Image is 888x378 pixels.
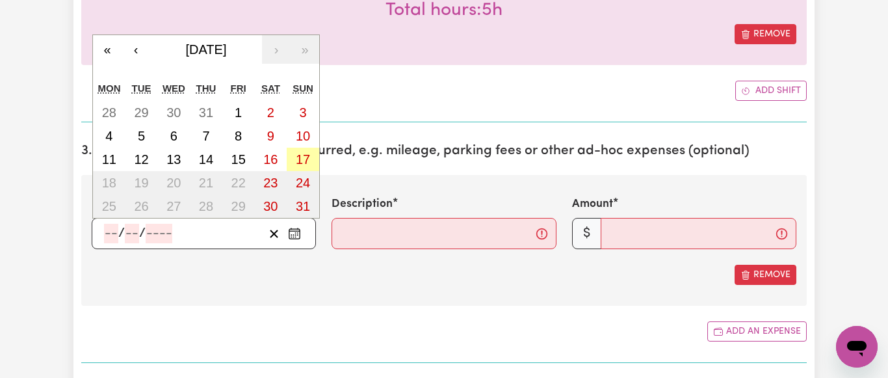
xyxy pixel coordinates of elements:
[231,199,246,213] abbr: August 29, 2025
[263,176,278,190] abbr: August 23, 2025
[93,35,122,64] button: «
[572,218,601,249] span: $
[125,224,139,243] input: --
[735,81,807,101] button: Add another shift
[190,171,222,195] button: August 21, 2025
[104,224,118,243] input: --
[267,129,274,143] abbr: August 9, 2025
[199,199,213,213] abbr: August 28, 2025
[267,105,274,120] abbr: August 2, 2025
[255,124,287,148] button: August 9, 2025
[190,124,222,148] button: August 7, 2025
[134,105,148,120] abbr: July 29, 2025
[157,124,190,148] button: August 6, 2025
[102,105,116,120] abbr: July 28, 2025
[255,148,287,171] button: August 16, 2025
[93,171,125,195] button: August 18, 2025
[222,148,255,171] button: August 15, 2025
[132,83,151,94] abbr: Tuesday
[146,224,172,243] input: ----
[262,35,291,64] button: ›
[222,101,255,124] button: August 1, 2025
[93,124,125,148] button: August 4, 2025
[264,224,284,243] button: Clear date
[296,129,310,143] abbr: August 10, 2025
[102,152,116,167] abbr: August 11, 2025
[157,195,190,218] button: August 27, 2025
[287,124,319,148] button: August 10, 2025
[93,195,125,218] button: August 25, 2025
[287,195,319,218] button: August 31, 2025
[118,226,125,241] span: /
[255,101,287,124] button: August 2, 2025
[255,195,287,218] button: August 30, 2025
[231,83,246,94] abbr: Friday
[572,196,613,213] label: Amount
[170,129,177,143] abbr: August 6, 2025
[125,171,158,195] button: August 19, 2025
[190,101,222,124] button: July 31, 2025
[102,199,116,213] abbr: August 25, 2025
[81,143,807,159] h2: 3. Include any additional expenses incurred, e.g. mileage, parking fees or other ad-hoc expenses ...
[166,176,181,190] abbr: August 20, 2025
[296,152,310,167] abbr: August 17, 2025
[291,35,319,64] button: »
[186,42,227,57] span: [DATE]
[735,24,796,44] button: Remove this shift
[707,321,807,342] button: Add another expense
[284,224,305,243] button: Enter the date of expense
[139,226,146,241] span: /
[150,35,262,64] button: [DATE]
[190,195,222,218] button: August 28, 2025
[263,199,278,213] abbr: August 30, 2025
[202,129,209,143] abbr: August 7, 2025
[261,83,280,94] abbr: Saturday
[263,152,278,167] abbr: August 16, 2025
[199,152,213,167] abbr: August 14, 2025
[222,171,255,195] button: August 22, 2025
[166,152,181,167] abbr: August 13, 2025
[125,148,158,171] button: August 12, 2025
[157,101,190,124] button: July 30, 2025
[293,83,313,94] abbr: Sunday
[196,83,216,94] abbr: Thursday
[735,265,796,285] button: Remove this expense
[125,195,158,218] button: August 26, 2025
[166,199,181,213] abbr: August 27, 2025
[231,176,246,190] abbr: August 22, 2025
[287,148,319,171] button: August 17, 2025
[199,105,213,120] abbr: July 31, 2025
[235,105,242,120] abbr: August 1, 2025
[125,124,158,148] button: August 5, 2025
[102,176,116,190] abbr: August 18, 2025
[332,196,393,213] label: Description
[296,176,310,190] abbr: August 24, 2025
[231,152,246,167] abbr: August 15, 2025
[166,105,181,120] abbr: July 30, 2025
[92,196,118,213] label: Date
[157,148,190,171] button: August 13, 2025
[287,101,319,124] button: August 3, 2025
[385,1,503,20] span: Total hours worked: 5 hours
[138,129,145,143] abbr: August 5, 2025
[134,176,148,190] abbr: August 19, 2025
[93,101,125,124] button: July 28, 2025
[98,83,121,94] abbr: Monday
[199,176,213,190] abbr: August 21, 2025
[836,326,878,368] iframe: Button to launch messaging window, conversation in progress
[235,129,242,143] abbr: August 8, 2025
[255,171,287,195] button: August 23, 2025
[222,124,255,148] button: August 8, 2025
[222,195,255,218] button: August 29, 2025
[190,148,222,171] button: August 14, 2025
[125,101,158,124] button: July 29, 2025
[287,171,319,195] button: August 24, 2025
[105,129,112,143] abbr: August 4, 2025
[134,199,148,213] abbr: August 26, 2025
[134,152,148,167] abbr: August 12, 2025
[296,199,310,213] abbr: August 31, 2025
[163,83,185,94] abbr: Wednesday
[93,148,125,171] button: August 11, 2025
[157,171,190,195] button: August 20, 2025
[300,105,307,120] abbr: August 3, 2025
